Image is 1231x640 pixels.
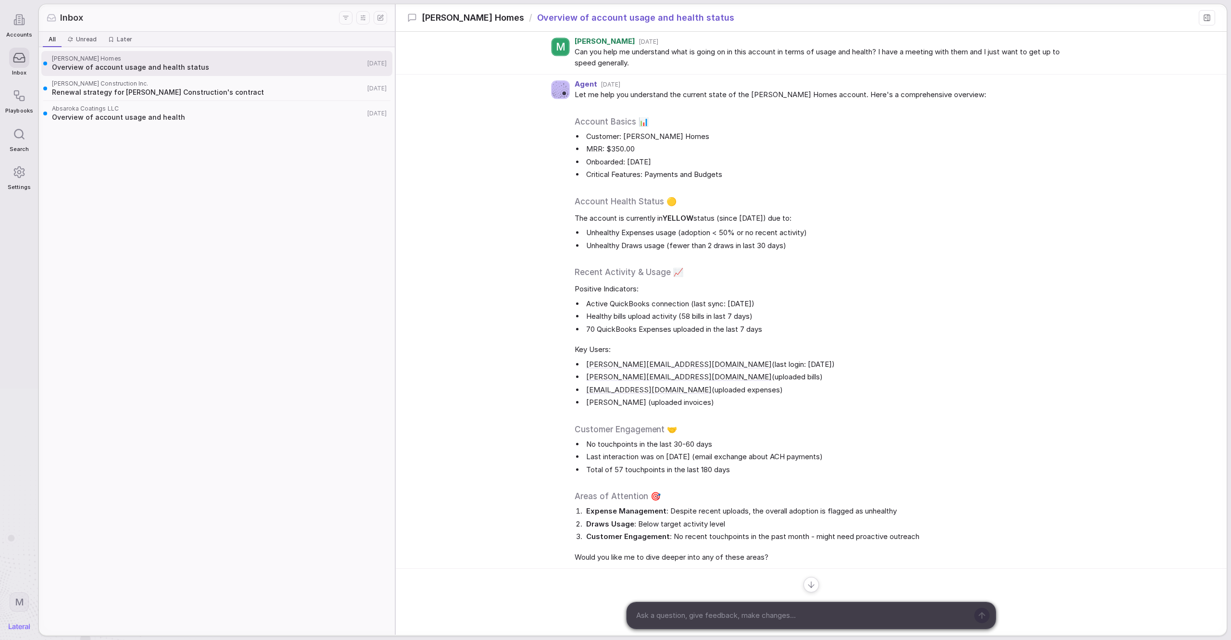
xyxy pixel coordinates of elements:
span: Agent [575,80,597,88]
h3: Account Health Status 🟡 [575,196,1067,207]
span: [DATE] [367,60,387,67]
span: Accounts [6,32,32,38]
span: [DATE] [639,38,658,46]
span: [DATE] [367,85,387,92]
span: Overview of account usage and health [52,113,364,122]
span: Absaroka Coatings LLC [52,105,364,113]
li: Unhealthy Expenses usage (adoption < 50% or no recent activity) [584,227,1067,238]
strong: Draws Usage [586,519,634,528]
li: (uploaded bills) [584,372,1067,383]
span: Can you help me understand what is going on in this account in terms of usage and health? I have ... [575,47,1067,68]
a: [PERSON_NAME] Construction Inc.Renewal strategy for [PERSON_NAME] Construction's contract[DATE] [41,76,392,101]
li: Healthy bills upload activity (58 bills in last 7 days) [584,311,1067,322]
button: Filters [339,11,352,25]
li: Last interaction was on [DATE] (email exchange about ACH payments) [584,452,1067,463]
li: Onboarded: [DATE] [584,157,1067,168]
img: Agent avatar [552,81,569,99]
li: : Below target activity level [584,519,1067,530]
li: Customer: [PERSON_NAME] Homes [584,131,1067,142]
li: Active QuickBooks connection (last sync: [DATE]) [584,299,1067,310]
li: MRR: $350.00 [584,144,1067,155]
a: Accounts [5,5,33,43]
span: Renewal strategy for [PERSON_NAME] Construction's contract [52,88,364,97]
li: No touchpoints in the last 30-60 days [584,439,1067,450]
li: [PERSON_NAME] (uploaded invoices) [584,397,1067,408]
span: / [529,12,532,24]
button: Display settings [356,11,370,25]
span: Playbooks [5,108,33,114]
li: (last login: [DATE]) [584,359,1067,370]
h3: Recent Activity & Usage 📈 [575,266,1067,278]
h3: Account Basics 📊 [575,116,1067,127]
span: [DATE] [601,81,620,88]
span: Positive Indicators: [575,284,1067,295]
a: Playbooks [5,81,33,119]
span: [PERSON_NAME] Construction Inc. [52,80,364,88]
li: Total of 57 touchpoints in the last 180 days [584,464,1067,476]
li: : No recent touchpoints in the past month - might need proactive outreach [584,531,1067,542]
a: Absaroka Coatings LLCOverview of account usage and health[DATE] [41,101,392,126]
span: The account is currently in status (since [DATE]) due to: [575,213,1067,224]
span: Settings [8,184,30,190]
span: [DATE] [367,110,387,117]
span: Key Users: [575,344,1067,355]
span: Let me help you understand the current state of the [PERSON_NAME] Homes account. Here's a compreh... [575,89,1067,100]
span: Later [117,36,132,43]
span: All [49,36,56,43]
h3: Customer Engagement 🤝 [575,424,1067,435]
li: 70 QuickBooks Expenses uploaded in the last 7 days [584,324,1067,335]
li: Unhealthy Draws usage (fewer than 2 draws in last 30 days) [584,240,1067,251]
strong: Expense Management [586,506,666,515]
span: M [556,41,565,53]
a: [PERSON_NAME][EMAIL_ADDRESS][DOMAIN_NAME] [586,359,772,370]
a: [PERSON_NAME] HomesOverview of account usage and health status[DATE] [41,51,392,76]
li: (uploaded expenses) [584,385,1067,396]
a: [EMAIL_ADDRESS][DOMAIN_NAME] [586,385,712,396]
span: Inbox [12,70,26,76]
li: Critical Features: Payments and Budgets [584,169,1067,180]
span: [PERSON_NAME] Homes [422,12,524,24]
span: Search [10,146,29,152]
span: Inbox [60,12,83,24]
span: Would you like me to dive deeper into any of these areas? [575,552,1067,563]
strong: YELLOW [663,213,693,223]
a: Inbox [5,43,33,81]
span: [PERSON_NAME] [575,38,635,46]
li: : Despite recent uploads, the overall adoption is flagged as unhealthy [584,506,1067,517]
h3: Areas of Attention 🎯 [575,490,1067,502]
span: Overview of account usage and health status [537,12,734,24]
a: [PERSON_NAME][EMAIL_ADDRESS][DOMAIN_NAME] [586,372,772,383]
button: New thread [374,11,387,25]
span: Overview of account usage and health status [52,63,364,72]
span: M [15,596,24,608]
a: Settings [5,157,33,195]
strong: Customer Engagement [586,532,670,541]
img: Lateral [9,624,30,629]
span: Unread [76,36,97,43]
span: [PERSON_NAME] Homes [52,55,364,63]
